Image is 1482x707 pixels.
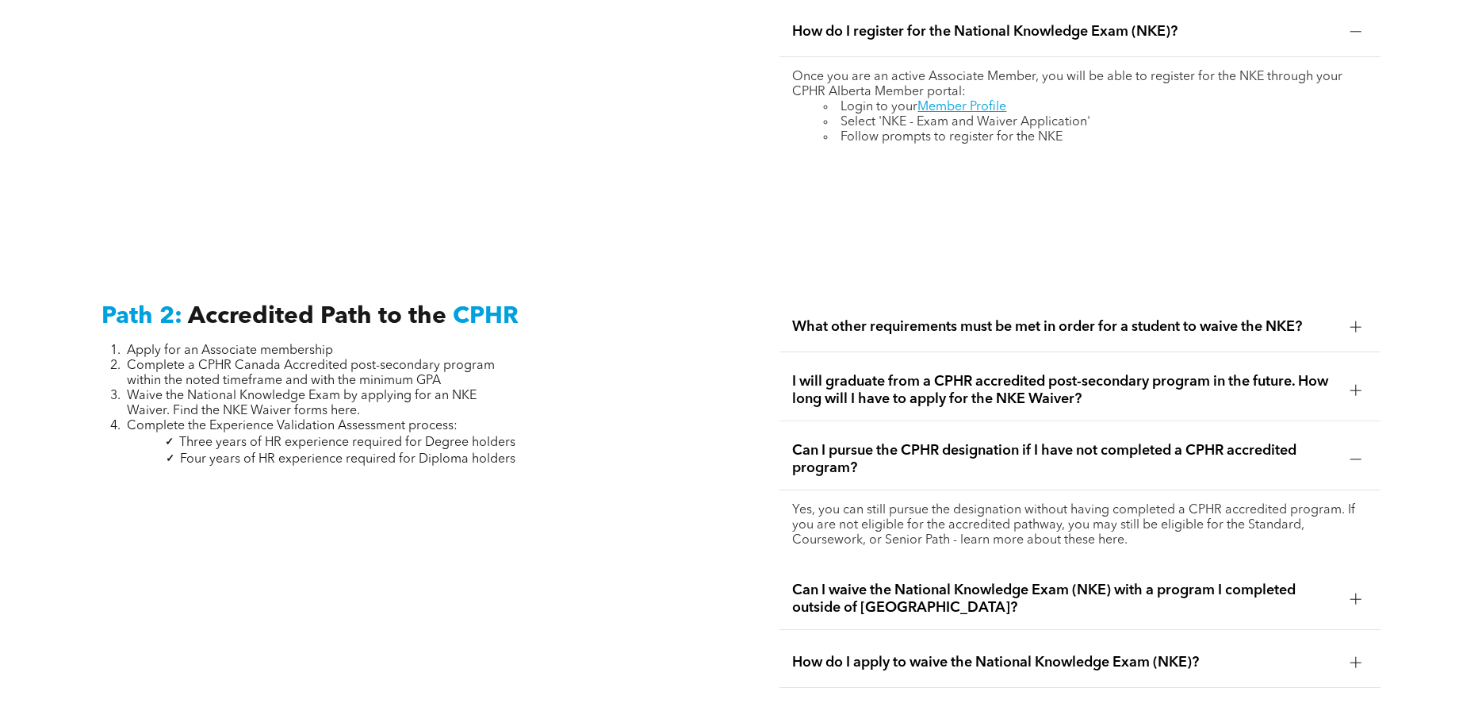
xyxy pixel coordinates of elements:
p: Once you are an active Associate Member, you will be able to register for the NKE through your CP... [792,70,1367,100]
span: I will graduate from a CPHR accredited post-secondary program in the future. How long will I have... [792,373,1337,408]
span: How do I apply to waive the National Knowledge Exam (NKE)? [792,654,1337,671]
span: What other requirements must be met in order for a student to waive the NKE? [792,318,1337,336]
li: Select 'NKE - Exam and Waiver Application' [824,115,1367,130]
span: Accredited Path to the [188,305,446,329]
span: Can I pursue the CPHR designation if I have not completed a CPHR accredited program? [792,442,1337,477]
span: Path 2: [101,305,182,329]
span: Waive the National Knowledge Exam by applying for an NKE Waiver. Find the NKE Waiver forms here. [127,390,477,417]
span: Four years of HR experience required for Diploma holders [180,453,515,466]
span: How do I register for the National Knowledge Exam (NKE)? [792,23,1337,40]
p: Yes, you can still pursue the designation without having completed a CPHR accredited program. If ... [792,503,1367,548]
span: CPHR [453,305,519,329]
span: Three years of HR experience required for Degree holders [179,436,515,449]
a: Member Profile [917,101,1006,113]
span: Complete the Experience Validation Assessment process: [127,420,458,432]
span: Complete a CPHR Canada Accredited post-secondary program within the noted timeframe and with the ... [127,359,495,387]
span: Apply for an Associate membership [127,344,333,357]
li: Follow prompts to register for the NKE [824,130,1367,145]
li: Login to your [824,100,1367,115]
span: Can I waive the National Knowledge Exam (NKE) with a program I completed outside of [GEOGRAPHIC_D... [792,582,1337,617]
